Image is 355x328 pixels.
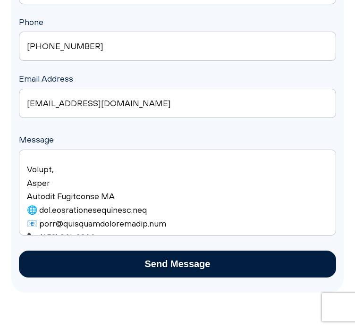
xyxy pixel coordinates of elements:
textarea: Message [19,150,336,235]
input: Send Message [19,251,336,278]
label: Phone [19,17,336,49]
label: Message [19,135,336,158]
input: Phone [19,32,336,61]
label: Email Address [19,74,336,106]
input: Email Address [19,89,336,118]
